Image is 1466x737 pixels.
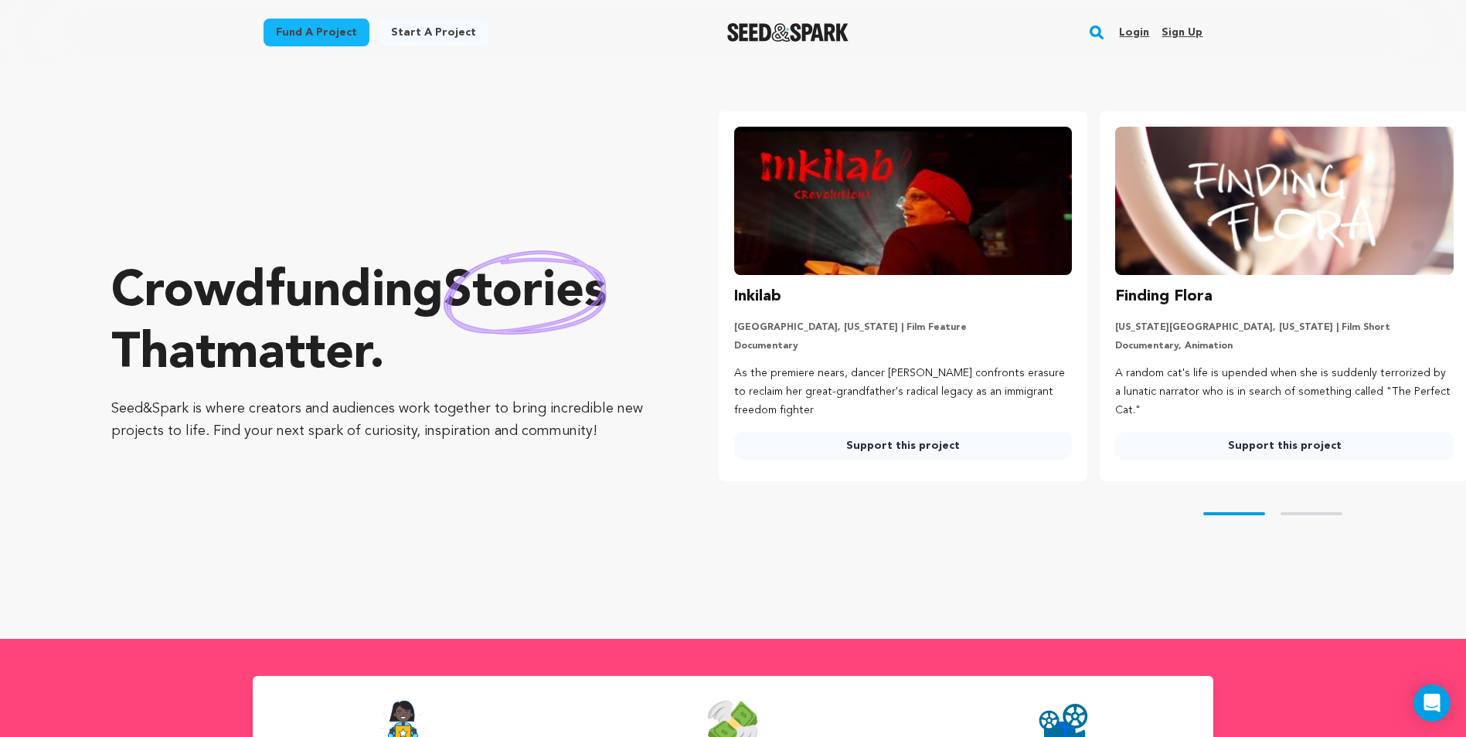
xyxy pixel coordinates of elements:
[1115,127,1454,275] img: Finding Flora image
[734,321,1073,334] p: [GEOGRAPHIC_DATA], [US_STATE] | Film Feature
[264,19,369,46] a: Fund a project
[1119,20,1149,45] a: Login
[1115,284,1213,309] h3: Finding Flora
[1413,684,1451,722] div: Open Intercom Messenger
[734,340,1073,352] p: Documentary
[734,365,1073,419] p: As the premiere nears, dancer [PERSON_NAME] confronts erasure to reclaim her great-grandfather's ...
[1115,365,1454,419] p: A random cat's life is upended when she is suddenly terrorized by a lunatic narrator who is in se...
[734,432,1073,460] a: Support this project
[111,398,657,443] p: Seed&Spark is where creators and audiences work together to bring incredible new projects to life...
[727,23,849,42] a: Seed&Spark Homepage
[1115,432,1454,460] a: Support this project
[734,127,1073,275] img: Inkilab image
[1162,20,1202,45] a: Sign up
[216,330,369,379] span: matter
[444,250,607,335] img: hand sketched image
[1115,340,1454,352] p: Documentary, Animation
[734,284,781,309] h3: Inkilab
[1115,321,1454,334] p: [US_STATE][GEOGRAPHIC_DATA], [US_STATE] | Film Short
[727,23,849,42] img: Seed&Spark Logo Dark Mode
[379,19,488,46] a: Start a project
[111,262,657,385] p: Crowdfunding that .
